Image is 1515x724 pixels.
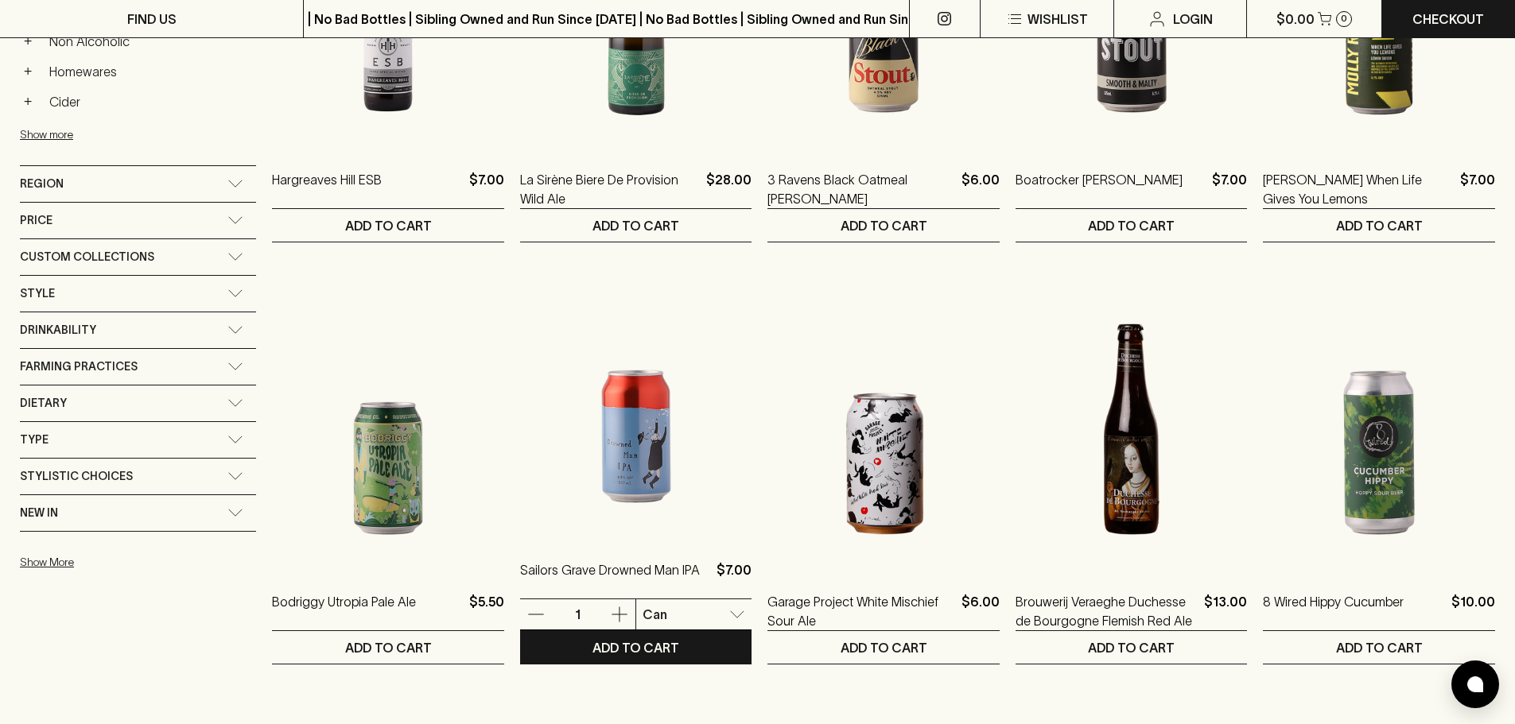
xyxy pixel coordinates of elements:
img: 8 Wired Hippy Cucumber [1263,290,1495,568]
p: $7.00 [469,170,504,208]
p: ADD TO CART [592,216,679,235]
button: ADD TO CART [272,209,504,242]
span: Style [20,284,55,304]
p: $7.00 [1460,170,1495,208]
div: New In [20,495,256,531]
button: + [20,94,36,110]
div: Farming Practices [20,349,256,385]
p: $5.50 [469,592,504,630]
div: Style [20,276,256,312]
p: $13.00 [1204,592,1247,630]
span: Custom Collections [20,247,154,267]
a: Hargreaves Hill ESB [272,170,382,208]
span: Drinkability [20,320,96,340]
a: 3 Ravens Black Oatmeal [PERSON_NAME] [767,170,955,208]
button: ADD TO CART [1016,631,1248,664]
p: $28.00 [706,170,752,208]
p: $6.00 [961,170,1000,208]
img: Sailors Grave Drowned Man IPA [520,258,752,536]
span: Farming Practices [20,357,138,377]
span: Stylistic Choices [20,467,133,486]
p: ADD TO CART [592,638,679,657]
img: Brouwerij Veraeghe Duchesse de Bourgogne Flemish Red Ale [1016,290,1248,568]
div: Price [20,203,256,238]
p: Login [1173,10,1213,29]
p: Can [643,605,667,624]
button: ADD TO CART [1016,209,1248,242]
p: ADD TO CART [1088,216,1175,235]
a: Sailors Grave Drowned Man IPA [520,560,700,598]
a: Bodriggy Utropia Pale Ale [272,592,416,630]
button: ADD TO CART [767,631,1000,664]
a: Garage Project White Mischief Sour Ale [767,592,955,630]
button: ADD TO CART [520,631,752,664]
button: ADD TO CART [1263,631,1495,664]
button: ADD TO CART [767,209,1000,242]
div: Stylistic Choices [20,459,256,494]
p: Checkout [1412,10,1484,29]
button: ADD TO CART [520,209,752,242]
button: Show more [20,118,228,151]
p: 1 [559,606,597,623]
p: FIND US [127,10,177,29]
a: La Sirène Biere De Provision Wild Ale [520,170,701,208]
p: $7.00 [1212,170,1247,208]
p: ADD TO CART [345,216,432,235]
p: $6.00 [961,592,1000,630]
p: Wishlist [1027,10,1088,29]
a: Homewares [42,58,256,85]
p: ADD TO CART [841,638,927,657]
p: ADD TO CART [841,216,927,235]
a: 8 Wired Hippy Cucumber [1263,592,1404,630]
img: Bodriggy Utropia Pale Ale [272,290,504,568]
button: ADD TO CART [272,631,504,664]
button: + [20,64,36,79]
span: Price [20,211,52,230]
span: Region [20,174,64,194]
p: 0 [1341,14,1347,23]
button: ADD TO CART [1263,209,1495,242]
div: Drinkability [20,312,256,348]
div: Type [20,422,256,458]
p: $10.00 [1451,592,1495,630]
p: ADD TO CART [345,638,432,657]
a: Non Alcoholic [42,28,256,55]
div: Custom Collections [20,239,256,275]
button: Show More [20,546,228,579]
p: $0.00 [1276,10,1315,29]
span: Dietary [20,393,67,413]
a: Brouwerij Veraeghe Duchesse de Bourgogne Flemish Red Ale [1016,592,1198,630]
button: + [20,33,36,49]
img: Garage Project White Mischief Sour Ale [767,290,1000,568]
span: New In [20,503,58,523]
div: Region [20,166,256,202]
a: Boatrocker [PERSON_NAME] [1016,170,1183,208]
p: ADD TO CART [1336,638,1423,657]
img: bubble-icon [1467,676,1483,692]
span: Type [20,430,49,450]
div: Can [636,598,752,630]
a: [PERSON_NAME] When Life Gives You Lemons [1263,170,1454,208]
p: $7.00 [717,560,752,598]
p: ADD TO CART [1336,216,1423,235]
div: Dietary [20,385,256,421]
a: Cider [42,88,256,115]
p: ADD TO CART [1088,638,1175,657]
